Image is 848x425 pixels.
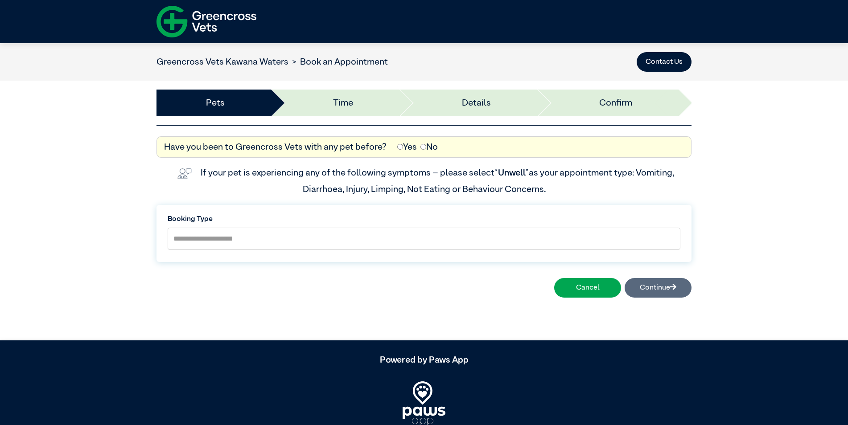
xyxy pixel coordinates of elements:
[156,2,256,41] img: f-logo
[206,96,225,110] a: Pets
[201,168,676,193] label: If your pet is experiencing any of the following symptoms – please select as your appointment typ...
[397,144,403,150] input: Yes
[420,140,438,154] label: No
[156,57,288,66] a: Greencross Vets Kawana Waters
[174,165,195,183] img: vet
[637,52,692,72] button: Contact Us
[494,168,529,177] span: “Unwell”
[168,214,680,225] label: Booking Type
[420,144,426,150] input: No
[156,55,388,69] nav: breadcrumb
[164,140,387,154] label: Have you been to Greencross Vets with any pet before?
[288,55,388,69] li: Book an Appointment
[397,140,417,154] label: Yes
[156,355,692,365] h5: Powered by Paws App
[554,278,621,298] button: Cancel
